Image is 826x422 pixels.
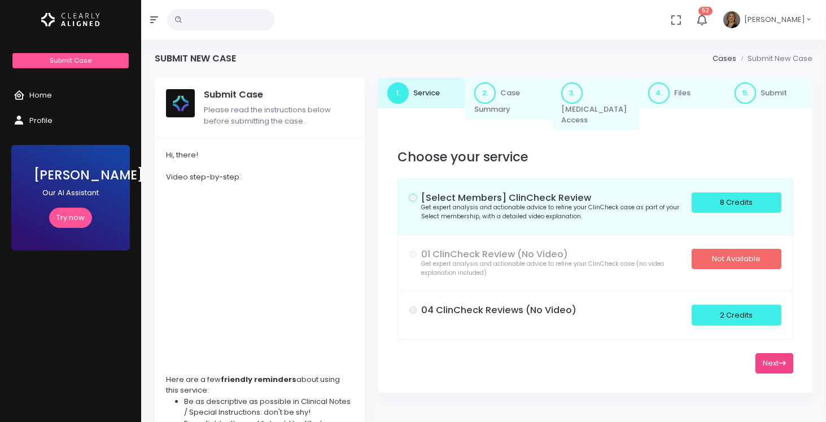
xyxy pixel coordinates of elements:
[29,90,52,100] span: Home
[378,78,465,108] a: 1.Service
[722,10,742,30] img: Header Avatar
[221,374,296,385] strong: friendly reminders
[692,305,781,326] div: 2 Credits
[692,192,781,213] div: 8 Credits
[736,53,812,64] li: Submit New Case
[639,78,726,108] a: 4.Files
[713,53,736,64] a: Cases
[12,53,128,68] a: Submit Case
[41,8,100,32] img: Logo Horizontal
[34,187,107,199] p: Our AI Assistant
[421,203,679,221] small: Get expert analysis and actionable advice to refine your ClinCheck case as part of your Select me...
[50,56,91,65] span: Submit Case
[744,14,805,25] span: [PERSON_NAME]
[387,82,409,104] span: 1.
[698,7,713,15] span: 52
[204,89,353,100] h5: Submit Case
[166,374,353,396] div: Here are a few about using this service:
[421,260,664,277] small: Get expert analysis and actionable advice to refine your ClinCheck case (no video explanation inc...
[155,53,236,64] h4: Submit New Case
[397,150,793,165] h3: Choose your service
[692,249,781,270] div: Not Available
[421,192,691,204] h5: [Select Members] ClinCheck Review
[49,208,92,228] a: Try now
[29,115,53,126] span: Profile
[735,82,756,104] span: 5.
[34,168,107,183] h3: [PERSON_NAME]
[204,104,331,126] span: Please read the instructions below before submitting the case.
[726,78,812,108] a: 5.Submit
[755,353,793,374] button: Next
[421,249,691,260] h5: 01 ClinCheck Review (No Video)
[648,82,670,104] span: 4.
[166,150,353,161] div: Hi, there!
[421,305,691,316] h5: 04 ClinCheck Reviews (No Video)
[552,78,639,130] a: 3.[MEDICAL_DATA] Access
[184,396,353,418] li: Be as descriptive as possible in Clinical Notes / Special Instructions: don't be shy!
[561,82,583,104] span: 3.
[474,82,496,104] span: 2.
[166,172,353,183] div: Video step-by-step:
[465,78,552,120] a: 2.Case Summary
